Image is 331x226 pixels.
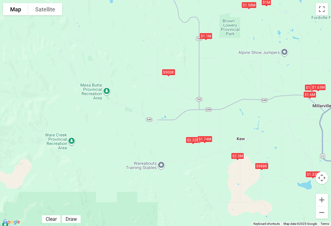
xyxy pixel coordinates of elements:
div: Click to draw. [62,216,81,222]
a: Open this area in Google Maps (opens a new window) [2,218,22,226]
img: Google [2,218,22,226]
div: Clear [44,216,58,222]
div: Draw [64,216,78,222]
div: Click to clear. [42,216,60,222]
